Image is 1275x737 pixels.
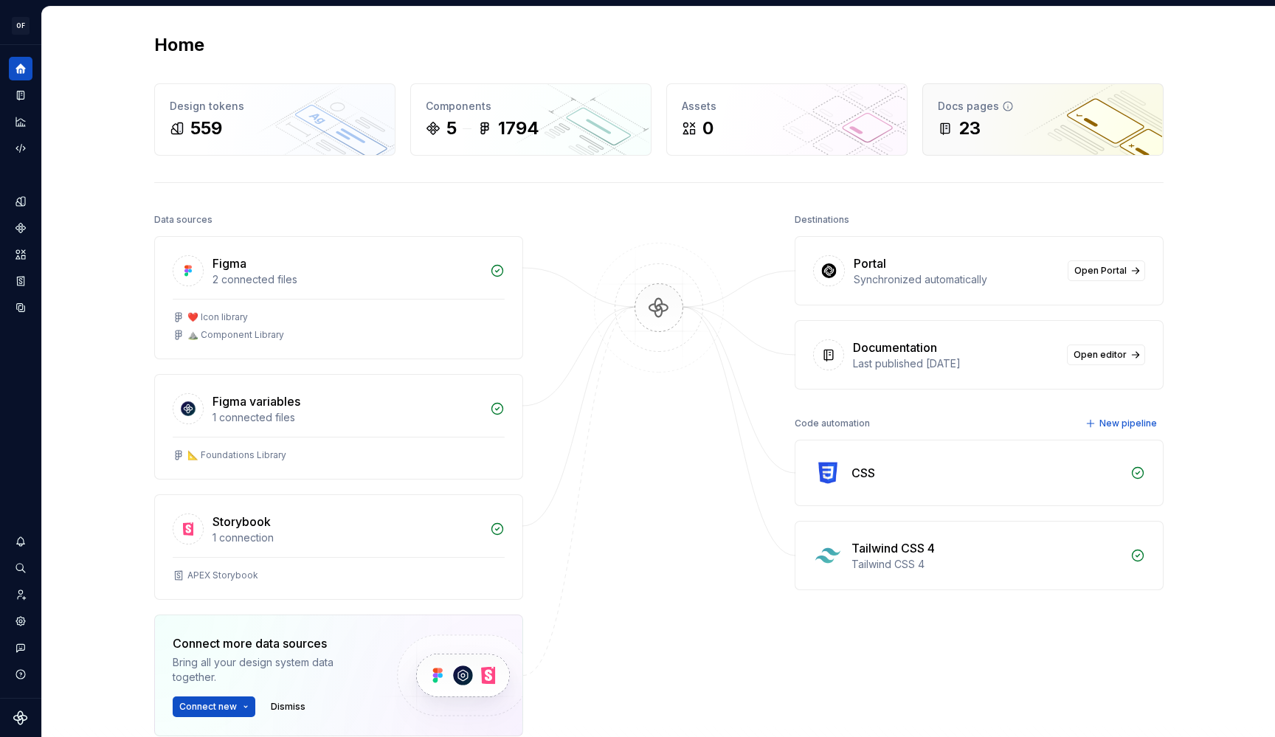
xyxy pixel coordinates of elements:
[851,464,875,482] div: CSS
[446,117,457,140] div: 5
[9,269,32,293] a: Storybook stories
[187,311,248,323] div: ❤️ Icon library
[212,255,246,272] div: Figma
[851,557,1122,572] div: Tailwind CSS 4
[212,272,481,287] div: 2 connected files
[9,556,32,580] button: Search ⌘K
[9,636,32,660] button: Contact support
[271,701,305,713] span: Dismiss
[3,10,38,41] button: OF
[1074,265,1127,277] span: Open Portal
[682,99,892,114] div: Assets
[958,117,981,140] div: 23
[9,530,32,553] button: Notifications
[187,449,286,461] div: 📐 Foundations Library
[187,570,258,581] div: APEX Storybook
[410,83,652,156] a: Components51794
[9,83,32,107] a: Documentation
[9,583,32,606] a: Invite team
[854,272,1059,287] div: Synchronized automatically
[498,117,539,140] div: 1794
[9,296,32,319] a: Data sources
[187,329,284,341] div: ⛰️ Component Library
[1068,260,1145,281] a: Open Portal
[9,216,32,240] a: Components
[9,57,32,80] a: Home
[154,494,523,600] a: Storybook1 connectionAPEX Storybook
[795,210,849,230] div: Destinations
[264,696,312,717] button: Dismiss
[173,696,255,717] button: Connect new
[9,190,32,213] a: Design tokens
[853,356,1058,371] div: Last published [DATE]
[922,83,1164,156] a: Docs pages23
[154,236,523,359] a: Figma2 connected files❤️ Icon library⛰️ Component Library
[9,136,32,160] a: Code automation
[179,701,237,713] span: Connect new
[190,117,222,140] div: 559
[13,710,28,725] svg: Supernova Logo
[212,410,481,425] div: 1 connected files
[1081,413,1164,434] button: New pipeline
[702,117,713,140] div: 0
[1099,418,1157,429] span: New pipeline
[426,99,636,114] div: Components
[212,392,300,410] div: Figma variables
[795,413,870,434] div: Code automation
[9,609,32,633] a: Settings
[154,83,395,156] a: Design tokens559
[212,513,271,530] div: Storybook
[851,539,935,557] div: Tailwind CSS 4
[154,210,212,230] div: Data sources
[1067,345,1145,365] a: Open editor
[12,17,30,35] div: OF
[212,530,481,545] div: 1 connection
[154,33,204,57] h2: Home
[666,83,908,156] a: Assets0
[1074,349,1127,361] span: Open editor
[173,634,372,652] div: Connect more data sources
[170,99,380,114] div: Design tokens
[9,243,32,266] a: Assets
[173,655,372,685] div: Bring all your design system data together.
[854,255,886,272] div: Portal
[938,99,1148,114] div: Docs pages
[853,339,937,356] div: Documentation
[9,110,32,134] a: Analytics
[154,374,523,480] a: Figma variables1 connected files📐 Foundations Library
